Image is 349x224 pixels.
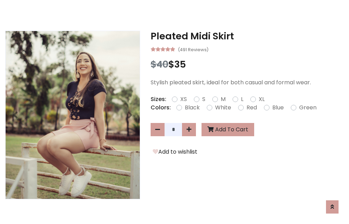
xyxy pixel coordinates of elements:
img: Image [6,31,140,199]
label: XS [180,95,187,103]
p: Colors: [151,103,171,112]
span: 35 [174,58,186,71]
label: White [215,103,231,112]
small: (491 Reviews) [178,45,208,53]
span: $40 [151,58,168,71]
h3: $ [151,59,344,70]
label: Red [246,103,257,112]
label: L [241,95,243,103]
button: Add To Cart [202,123,254,136]
p: Stylish pleated skirt, ideal for both casual and formal wear. [151,78,344,87]
label: S [202,95,205,103]
label: Green [299,103,317,112]
label: Blue [272,103,284,112]
h3: Pleated Midi Skirt [151,31,344,42]
label: M [221,95,226,103]
label: Black [185,103,200,112]
label: XL [259,95,265,103]
button: Add to wishlist [151,147,199,156]
p: Sizes: [151,95,166,103]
